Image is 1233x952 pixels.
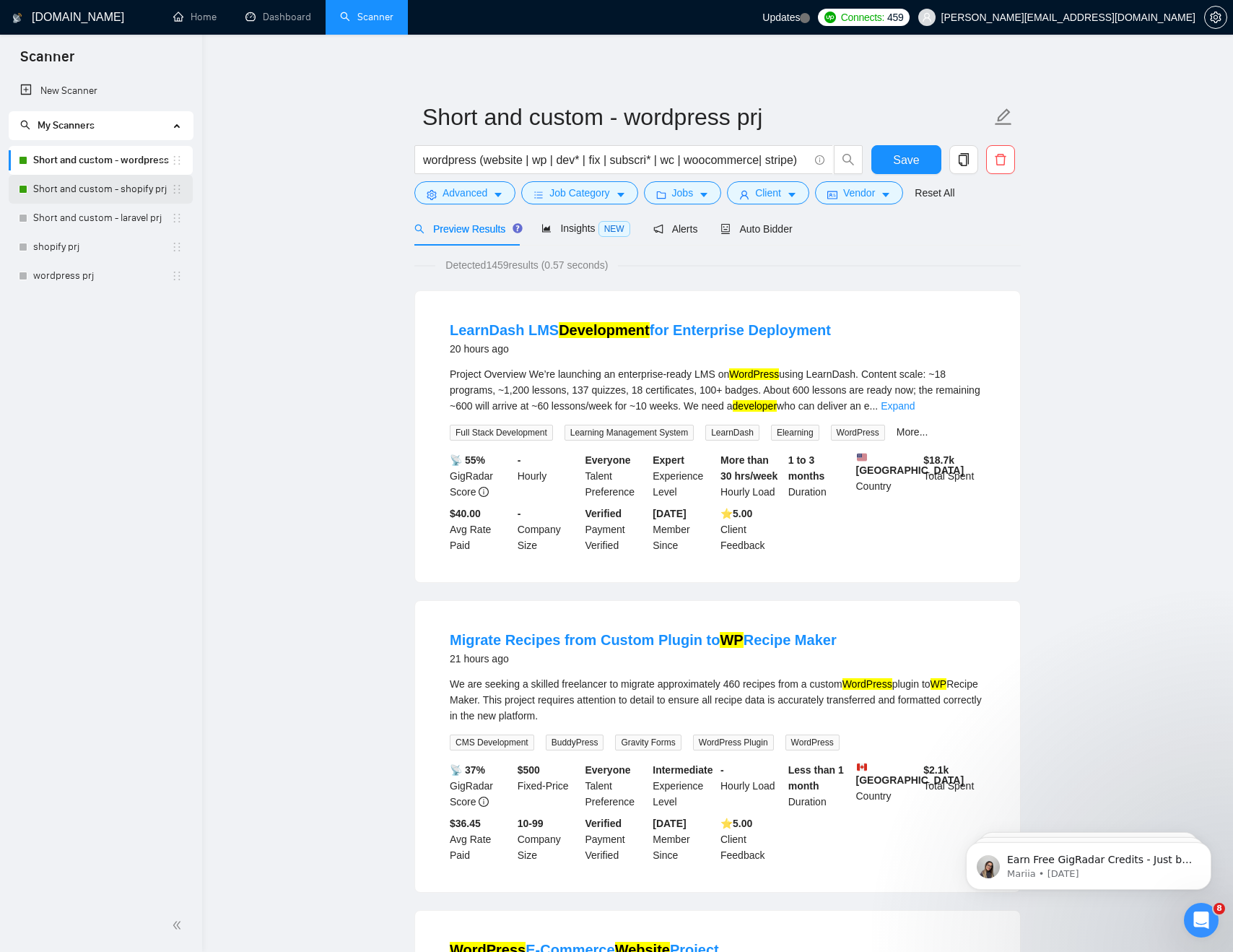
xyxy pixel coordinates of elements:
b: Intermediate [653,764,713,776]
b: $ 18.7k [923,454,954,466]
span: 8 [1214,903,1225,914]
span: info-circle [815,155,824,165]
img: upwork-logo.png [824,12,836,23]
b: $ 2.1k [923,764,949,776]
span: Learning Management System [565,425,694,441]
b: 10-99 [518,818,544,829]
span: delete [987,153,1014,166]
span: bars [533,189,544,200]
b: $40.00 [450,508,481,519]
b: Verified [585,818,622,829]
mark: WP [720,632,743,648]
span: Auto Bidder [720,223,792,235]
button: setting [1204,6,1227,29]
b: ⭐️ 5.00 [720,508,752,519]
span: copy [950,153,977,166]
a: Migrate Recipes from Custom Plugin toWPRecipe Maker [450,632,837,648]
span: Save [893,151,919,169]
button: folderJobscaret-down [644,181,722,204]
div: Talent Preference [583,762,650,810]
span: info-circle [479,487,489,497]
span: search [20,120,30,130]
span: caret-down [699,189,709,200]
span: LearnDash [705,425,759,441]
span: Preview Results [414,223,518,235]
iframe: Intercom notifications message [944,812,1233,913]
li: Short and custom - laravel prj [9,204,193,233]
span: idcard [827,189,837,200]
span: search [835,153,862,166]
b: [DATE] [653,508,686,519]
div: GigRadar Score [447,452,515,500]
span: caret-down [787,189,797,200]
div: Talent Preference [583,452,650,500]
span: holder [171,155,183,166]
span: double-left [172,918,186,932]
span: NEW [598,221,630,237]
a: New Scanner [20,77,181,105]
b: 1 to 3 months [788,454,825,482]
div: 21 hours ago [450,650,837,667]
span: search [414,224,424,234]
span: caret-down [493,189,503,200]
div: Client Feedback [718,506,785,553]
a: Short and custom - laravel prj [33,204,171,233]
b: 📡 37% [450,764,485,776]
b: $ 500 [518,764,540,776]
div: Country [853,452,921,500]
li: wordpress prj [9,261,193,290]
div: Project Overview We’re launching an enterprise-ready LMS on using LearnDash. Content scale: ~18 p... [450,366,985,414]
iframe: Intercom live chat [1184,903,1219,938]
button: search [834,145,863,174]
span: Job Category [549,185,609,201]
span: Alerts [653,223,698,235]
a: Expand [881,400,915,412]
span: robot [720,224,731,234]
div: Fixed-Price [515,762,583,810]
a: dashboardDashboard [245,11,311,23]
div: Experience Level [650,452,718,500]
img: 🇺🇸 [857,452,867,462]
div: Total Spent [920,762,988,810]
span: WordPress [785,735,840,750]
span: Updates [762,12,800,23]
div: 20 hours ago [450,340,831,358]
a: searchScanner [340,11,393,23]
a: LearnDash LMSDevelopmentfor Enterprise Deployment [450,322,831,338]
span: holder [171,183,183,195]
li: New Scanner [9,77,193,105]
div: Company Size [515,506,583,553]
div: Total Spent [920,452,988,500]
span: user [922,12,932,22]
b: - [518,508,521,519]
span: Vendor [843,185,875,201]
button: Save [871,145,941,174]
div: Duration [785,762,853,810]
span: Connects: [841,9,884,25]
b: ⭐️ 5.00 [720,818,752,829]
span: user [739,189,749,200]
span: setting [427,189,437,200]
div: We are seeking a skilled freelancer to migrate approximately 460 recipes from a custom plugin to ... [450,676,985,724]
input: Search Freelance Jobs... [423,151,809,169]
span: edit [994,108,1013,126]
mark: Development [559,322,650,338]
div: Avg Rate Paid [447,815,515,863]
span: notification [653,224,663,234]
span: caret-down [616,189,626,200]
span: WordPress [831,425,885,441]
b: - [518,454,521,466]
div: Payment Verified [583,815,650,863]
a: setting [1204,12,1227,23]
span: setting [1205,12,1227,23]
button: copy [949,145,978,174]
b: 📡 55% [450,454,485,466]
span: ... [870,400,879,412]
span: My Scanners [38,119,95,131]
mark: WP [931,678,947,690]
div: Duration [785,452,853,500]
b: Everyone [585,764,631,776]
